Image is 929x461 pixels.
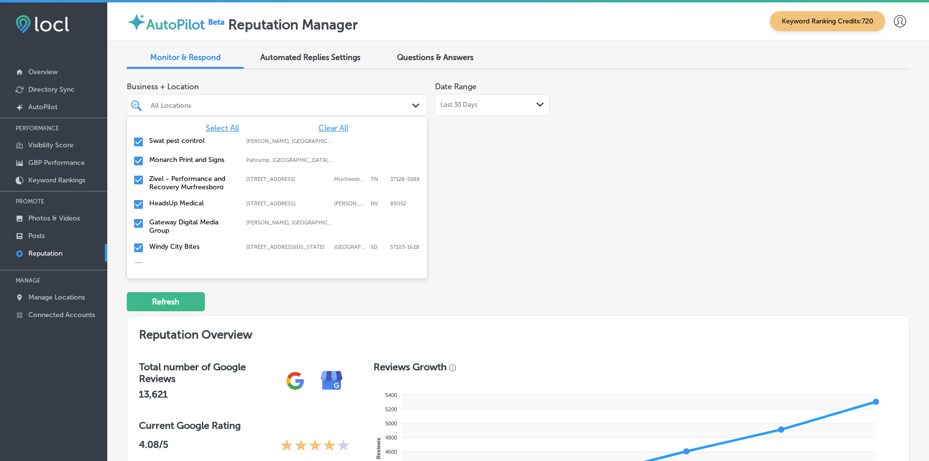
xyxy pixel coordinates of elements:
label: Capital Wealth Associates, LLC. [149,261,237,278]
label: 57103-1628 [390,244,419,250]
div: All Locations [151,101,413,109]
p: Reputation [28,249,62,258]
tspan: 4600 [385,449,397,455]
img: autopilot-icon [127,12,146,32]
label: 114 N Indiana Ave [246,244,329,250]
p: Visibility Score [28,141,74,149]
tspan: 5400 [385,392,397,398]
img: Beta [205,17,228,27]
p: Directory Sync [28,85,75,94]
h2: 13,621 [139,388,277,400]
label: Gateway Digital Media Group [149,218,237,235]
p: Photos & Videos [28,214,80,222]
h3: Total number of Google Reviews [139,361,277,384]
h3: Reviews Growth [374,361,447,373]
span: Keyword Ranking Credits: 720 [770,11,885,31]
img: fda3e92497d09a02dc62c9cd864e3231.png [16,15,69,33]
p: Overview [28,68,58,76]
label: Sioux Falls [334,244,366,250]
label: TN [371,176,385,182]
img: e7ababfa220611ac49bdb491a11684a6.png [314,362,350,399]
span: Select All [206,123,239,133]
h2: Reputation Overview [127,316,909,349]
tspan: 5200 [385,406,397,412]
label: Reputation Manager [228,17,358,33]
label: Swat pest control [149,137,237,145]
p: Connected Accounts [28,311,95,319]
h3: Current Google Rating [139,420,350,431]
label: NV [371,200,385,207]
label: 2610 W Horizon Ridge Pkwy #103; [246,200,329,207]
label: 37128-5588 [390,176,420,182]
label: AutoPilot [146,17,205,33]
label: Zivel - Performance and Recovery Murfreesboro [149,175,237,191]
span: Automated Replies Settings [260,53,360,62]
button: Refresh [127,292,205,311]
img: gPZS+5FD6qPJAAAAABJRU5ErkJggg== [277,362,314,399]
label: Henderson [334,200,366,207]
span: Last 30 Days [440,101,477,109]
label: Troy, IL, USA | Shiloh, IL, USA | Swansea, IL, USA | Bethalto, IL, USA | O'Fallon, IL, USA | St J... [246,220,334,226]
span: Business + Location [127,82,427,91]
p: AutoPilot [28,103,58,111]
label: SD [371,244,385,250]
p: Keyword Rankings [28,176,85,184]
p: GBP Performance [28,159,85,167]
p: Posts [28,232,45,240]
label: Gilliam, LA, USA | Hosston, LA, USA | Eastwood, LA, USA | Blanchard, LA, USA | Shreveport, LA, US... [246,138,334,144]
p: 4.08 /5 [139,439,168,454]
tspan: 5000 [385,421,397,426]
div: 4.08 Stars [280,439,350,454]
span: Questions & Answers [397,53,474,62]
tspan: 4800 [385,435,397,441]
label: 89052 [390,200,406,207]
span: Clear All [318,123,348,133]
label: HeadsUp Medical [149,199,237,207]
label: Windy City Bites [149,242,237,251]
label: Pahrump, NV, USA | Whitney, NV, USA | Mesquite, NV, USA | Paradise, NV, USA | Henderson, NV, USA ... [246,157,334,163]
label: Monarch Print and Signs [149,156,237,164]
label: 1144 Fortress Blvd Suite E [246,176,329,182]
label: Murfreesboro [334,176,366,182]
span: Monitor & Respond [150,53,221,62]
p: Manage Locations [28,293,85,301]
text: Reviews [376,438,381,459]
label: Date Range [435,82,476,91]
